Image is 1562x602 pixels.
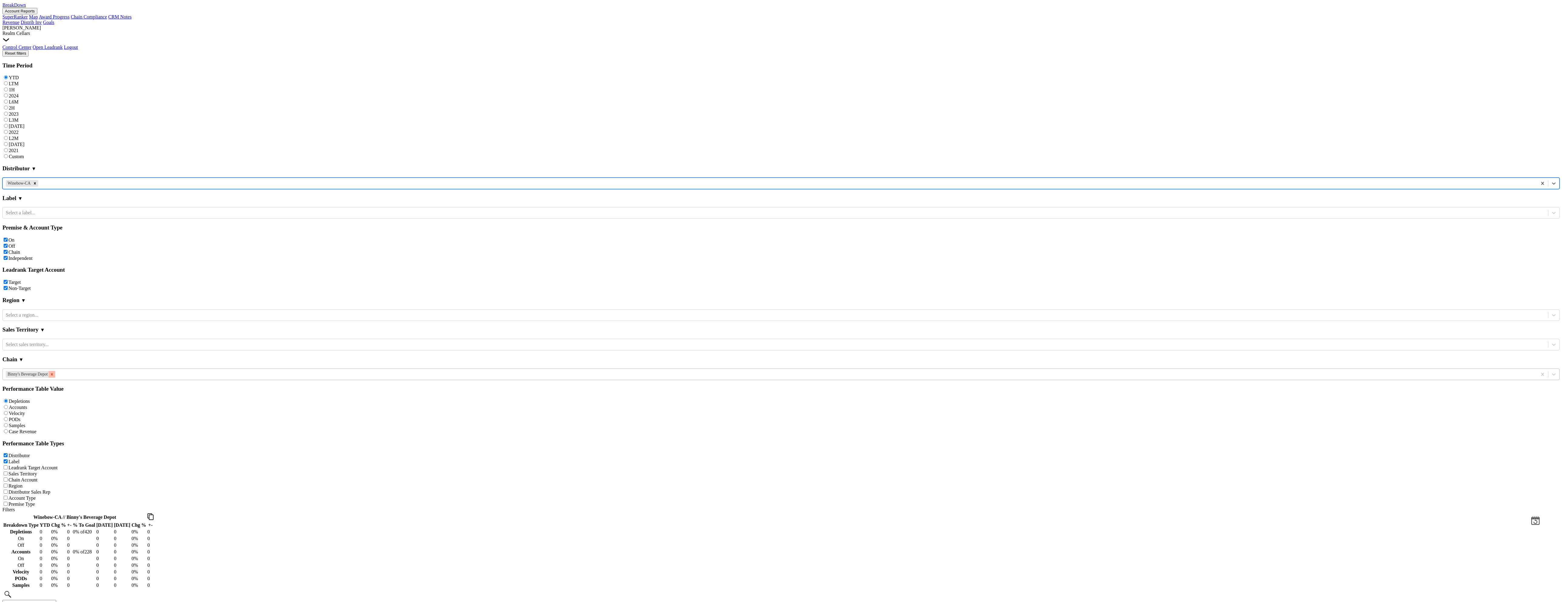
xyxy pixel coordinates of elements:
[9,411,25,416] label: Velocity
[67,562,72,568] td: 0
[3,562,39,568] th: Off
[2,589,12,599] img: filter
[2,50,29,56] button: Reset filters
[43,20,54,25] a: Goals
[51,536,66,542] td: 0 %
[67,556,72,562] td: 0
[131,536,146,542] td: 0 %
[8,465,58,470] label: Leadrank Target Account
[147,536,154,542] td: 0
[147,549,154,555] td: 0
[108,14,132,19] a: CRM Notes
[8,502,35,507] label: Premise Type
[6,371,49,378] div: Binny's Beverage Depot
[113,549,130,555] td: 0
[9,423,25,428] label: Samples
[9,93,19,98] label: 2024
[9,142,25,147] label: [DATE]
[96,529,113,535] td: 0
[51,576,66,582] td: 0 %
[9,399,30,404] label: Depletions
[9,405,27,410] label: Accounts
[113,562,130,568] td: 0
[2,25,1560,31] div: [PERSON_NAME]
[2,20,19,25] a: Revenue
[40,327,45,333] span: ▼
[51,549,66,555] td: 0 %
[39,536,50,542] td: 0
[51,556,66,562] td: 0 %
[39,542,50,548] td: 0
[147,522,154,528] th: +-
[8,286,31,291] label: Non-Target
[19,357,24,362] span: ▼
[9,75,19,80] label: YTD
[147,513,154,520] img: Copy to clipboard
[9,154,24,159] label: Custom
[147,582,154,588] td: 0
[1531,516,1540,525] img: last_updated_date
[39,549,50,555] td: 0
[8,453,30,458] label: Distributor
[131,529,146,535] td: 0 %
[8,243,15,249] label: Off
[2,36,10,43] img: Dropdown Menu
[2,326,39,333] h3: Sales Territory
[113,522,130,528] th: [DATE]
[8,483,22,488] label: Region
[147,542,154,548] td: 0
[21,298,26,303] span: ▼
[131,549,146,555] td: 0 %
[71,14,107,19] a: Chain Compliance
[9,111,19,117] label: 2023
[8,495,36,501] label: Account Type
[51,569,66,575] td: 0 %
[8,250,20,255] label: Chain
[39,556,50,562] td: 0
[73,549,95,555] div: 0 % of 228
[2,440,1560,447] h3: Performance Table Types
[2,267,1560,273] h3: Leadrank Target Account
[9,148,19,153] label: 2021
[113,576,130,582] td: 0
[3,576,39,582] th: PODs
[9,105,15,111] label: 2H
[2,14,1560,20] div: Account Reports
[3,542,39,548] th: Off
[73,522,96,528] th: % To Goal
[9,429,36,434] label: Case Revenue
[113,542,130,548] td: 0
[96,549,113,555] td: 0
[21,20,42,25] a: Distrib Inv
[49,371,55,378] div: Remove Binny's Beverage Depot
[2,356,17,363] h3: Chain
[96,576,113,582] td: 0
[131,562,146,568] td: 0 %
[51,562,66,568] td: 0 %
[96,522,113,528] th: [DATE]
[9,136,19,141] label: L2M
[51,529,66,535] td: 0 %
[8,471,37,476] label: Sales Territory
[2,62,1560,69] h3: Time Period
[131,522,146,528] th: Chg %
[2,45,1560,50] div: Dropdown Menu
[9,130,19,135] label: 2022
[113,536,130,542] td: 0
[33,515,116,520] span: Winebow-CA // Binny's Beverage Depot
[9,99,19,104] label: L6M
[8,489,50,495] label: Distributor Sales Rep
[8,256,32,261] label: Independent
[9,117,19,123] label: L3M
[51,522,66,528] th: Chg %
[147,569,154,575] td: 0
[67,576,72,582] td: 0
[2,2,26,8] a: BreakDown
[67,536,72,542] td: 0
[113,569,130,575] td: 0
[2,507,15,512] a: Filters
[67,582,72,588] td: 0
[3,522,39,528] span: Breakdown Type
[9,87,15,92] label: 1H
[8,237,15,243] label: On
